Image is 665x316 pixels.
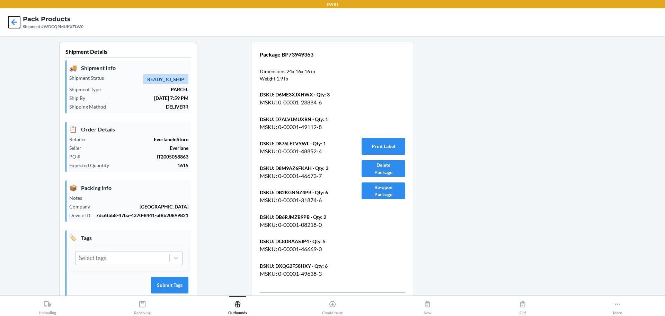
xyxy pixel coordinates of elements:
[151,277,188,293] button: Submit Tags
[69,183,188,193] p: Packing Info
[190,296,285,315] button: Outbounds
[570,296,665,315] button: More
[69,194,88,202] p: Notes
[613,298,622,315] div: More
[260,262,345,270] p: DSKU: DXQG2F58HXY · Qty: 6
[23,24,83,30] div: Shipment #WDCQ9MUKXZLW0
[362,182,405,199] button: Re-open Package
[91,94,188,102] p: [DATE] 7:59 PM
[69,125,188,134] p: Order Details
[260,196,345,204] p: MSKU: 0-00001-31874-6
[475,296,570,315] button: Old
[115,162,188,169] p: 1615
[327,1,339,8] p: EWR1
[96,212,188,219] p: 7dc6fbb8-47ba-4370-8441-af8b20899821
[69,74,109,82] p: Shipment Status
[69,212,96,219] p: Device ID
[69,63,77,72] span: 🚚
[69,233,188,242] p: Tags
[39,298,56,315] div: Unloading
[424,298,432,315] div: New
[260,50,345,59] p: Package BP73949363
[69,136,92,143] p: Retailer
[260,147,345,155] p: MSKU: 0-00001-48852-4
[92,136,188,143] p: EverlaneInStore
[322,298,343,315] div: Create Issue
[69,183,77,193] span: 📦
[87,144,188,152] p: Everlane
[143,74,188,84] span: READY_TO_SHIP
[260,98,345,106] p: MSKU: 0-00001-23884-6
[69,63,188,72] p: Shipment Info
[69,203,96,210] p: Company
[23,15,83,24] h4: Pack Products
[106,86,188,93] p: PARCEL
[260,270,345,278] p: MSKU: 0-00001-49638-3
[112,103,188,110] p: DELIVERR
[285,296,380,315] button: Create Issue
[260,123,345,131] p: MSKU: 0-00001-49112-8
[69,103,112,110] p: Shipping Method
[69,162,115,169] p: Expected Quantity
[65,48,191,58] p: Shipment Details
[260,172,345,180] p: MSKU: 0-00001-46673-7
[380,296,475,315] button: New
[96,203,188,210] p: [GEOGRAPHIC_DATA]
[134,298,151,315] div: Receiving
[362,160,405,177] button: Delete Package
[260,189,345,196] p: DSKU: DB2KGNNZ4PB · Qty: 6
[519,298,526,315] div: Old
[69,233,77,242] span: 🏷️
[260,116,345,123] p: DSKU: D7ALVLMUXBN · Qty: 1
[69,94,91,102] p: Ship By
[69,153,86,160] p: PO #
[69,86,106,93] p: Shipment Type
[260,68,315,75] p: Dimensions 24 x 16 x 16 in
[260,238,345,245] p: DSKU: DC8DRAASJP4 · Qty: 5
[79,254,106,263] div: Select tags
[228,298,247,315] div: Outbounds
[95,296,190,315] button: Receiving
[69,144,87,152] p: Seller
[260,221,345,229] p: MSKU: 0-00001-08218-0
[69,125,77,134] span: 📋
[86,153,188,160] p: IT2005058863
[362,138,405,155] button: Print Label
[260,75,288,82] p: Weight 1.9 lb
[260,140,345,147] p: DSKU: D876LETVYWL · Qty: 1
[260,245,345,253] p: MSKU: 0-00001-46669-0
[260,91,345,98] p: DSKU: D6ME3XJXHWX · Qty: 3
[260,213,345,221] p: DSKU: DB6RJMZB9PB · Qty: 2
[260,164,345,172] p: DSKU: D8M9AZ6FKAH · Qty: 3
